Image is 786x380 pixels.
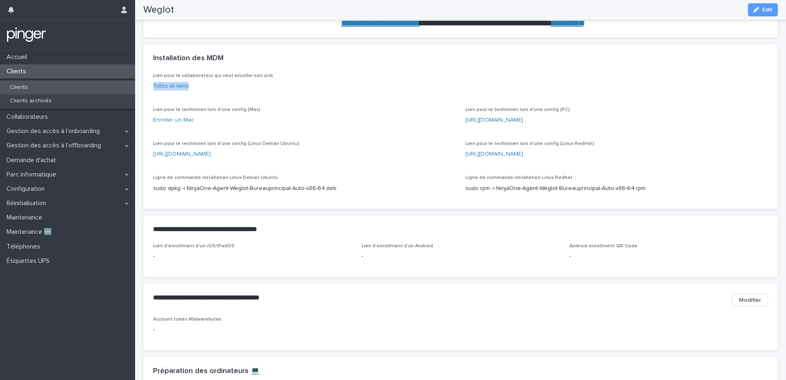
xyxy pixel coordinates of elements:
p: Parc informatique [3,171,63,179]
button: Modifier [732,294,768,307]
p: - [569,252,768,261]
h2: Préparation des ordinateurs 💻 [153,367,260,376]
span: Lien pour le technicien lors d'une config (Linux RedHat) [465,141,594,146]
img: mTgBEunGTSyRkCgitkcU [7,27,46,43]
span: Lien d'enrollment d'un Android [361,244,433,249]
span: Lien pour le technicien lors d'une config (Mac) [153,107,260,112]
span: Lien pour le technicien lors d'une config (Linux Debian Ubuntu) [153,141,299,146]
p: Configuration [3,185,51,193]
p: Accueil [3,53,34,61]
span: Lien pour le collaborateur qui veut enroller son ordi [153,73,273,78]
p: Maintenance 🆕 [3,228,59,236]
p: Clients archivés [3,97,58,104]
p: Téléphones [3,243,47,251]
p: Gestion des accès à l’onboarding [3,127,106,135]
span: Modifier [739,296,761,304]
p: sudo rpm -i NinjaOne-Agent-Weglot-Bureauprincipal-Auto-x86-64.rpm [465,184,768,193]
span: Account token Malwarebytes [153,317,221,322]
a: Tutos et liens [153,83,189,89]
a: [URL][DOMAIN_NAME] [153,151,211,157]
p: Réinitialisation [3,199,53,207]
span: Edit [762,7,772,13]
p: Collaborateurs [3,113,54,121]
p: sudo dpkg -i NinjaOne-Agent-Weglot-Bureauprincipal-Auto-x86-64.deb [153,184,456,193]
h2: Installation des MDM [153,54,224,63]
p: - [153,252,352,261]
span: Android enrollment QR Code [569,244,637,249]
a: [URL][DOMAIN_NAME] [465,151,523,157]
p: Maintenance [3,214,49,222]
p: Clients [3,68,33,75]
a: Enroller un Mac [153,117,194,123]
a: [URL][DOMAIN_NAME] [465,117,523,123]
p: - [361,252,560,261]
h2: Weglot [143,4,174,16]
p: Demande d'achat [3,156,63,164]
span: Ligne de commande installation Linux Redhat [465,175,572,180]
span: Ligne de commande installation Linux Debian Ubuntu [153,175,278,180]
p: Gestion des accès à l’offboarding [3,142,108,149]
button: Edit [748,3,778,16]
p: Étiquettes UPS [3,257,56,265]
span: Lien d'enrollment d'un iOS/iPadOS [153,244,235,249]
p: - [153,326,352,334]
span: Lien pour le technicien lors d'une config (PC) [465,107,570,112]
p: Clients [3,84,34,91]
